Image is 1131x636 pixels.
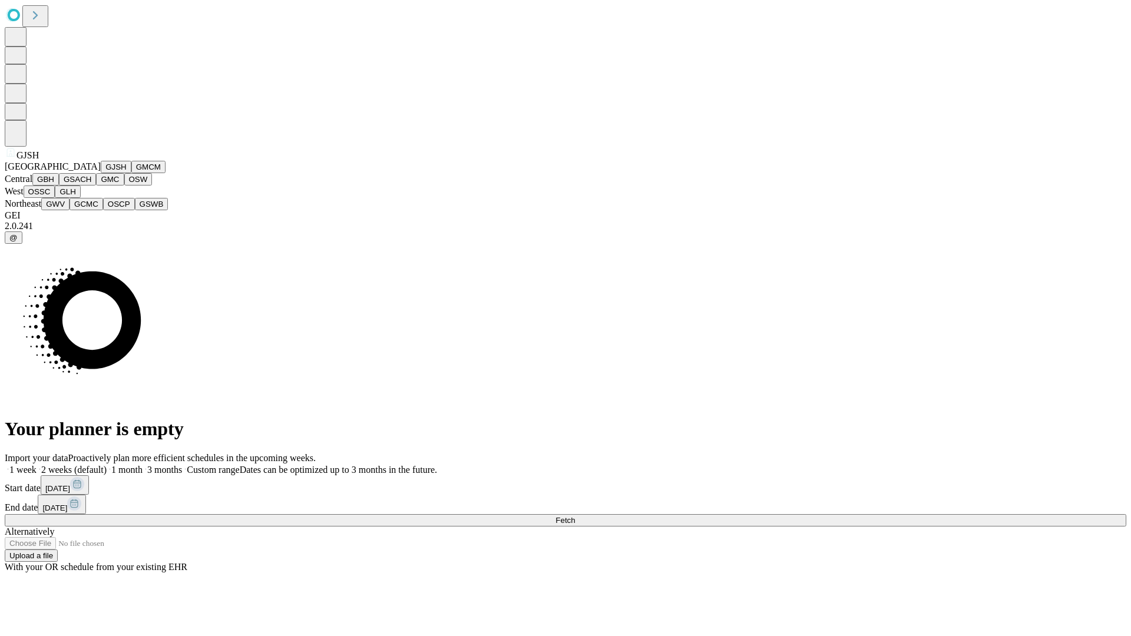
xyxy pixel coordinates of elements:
[59,173,96,185] button: GSACH
[103,198,135,210] button: OSCP
[101,161,131,173] button: GJSH
[5,475,1126,495] div: Start date
[5,161,101,171] span: [GEOGRAPHIC_DATA]
[9,465,37,475] span: 1 week
[5,210,1126,221] div: GEI
[41,465,107,475] span: 2 weeks (default)
[38,495,86,514] button: [DATE]
[5,453,68,463] span: Import your data
[147,465,182,475] span: 3 months
[5,418,1126,440] h1: Your planner is empty
[5,231,22,244] button: @
[42,503,67,512] span: [DATE]
[41,198,70,210] button: GWV
[555,516,575,525] span: Fetch
[5,549,58,562] button: Upload a file
[5,495,1126,514] div: End date
[5,514,1126,526] button: Fetch
[55,185,80,198] button: GLH
[135,198,168,210] button: GSWB
[5,221,1126,231] div: 2.0.241
[124,173,153,185] button: OSW
[5,562,187,572] span: With your OR schedule from your existing EHR
[5,526,54,536] span: Alternatively
[5,174,32,184] span: Central
[24,185,55,198] button: OSSC
[111,465,143,475] span: 1 month
[45,484,70,493] span: [DATE]
[187,465,239,475] span: Custom range
[96,173,124,185] button: GMC
[240,465,437,475] span: Dates can be optimized up to 3 months in the future.
[41,475,89,495] button: [DATE]
[70,198,103,210] button: GCMC
[5,198,41,208] span: Northeast
[32,173,59,185] button: GBH
[16,150,39,160] span: GJSH
[5,186,24,196] span: West
[68,453,316,463] span: Proactively plan more efficient schedules in the upcoming weeks.
[9,233,18,242] span: @
[131,161,166,173] button: GMCM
